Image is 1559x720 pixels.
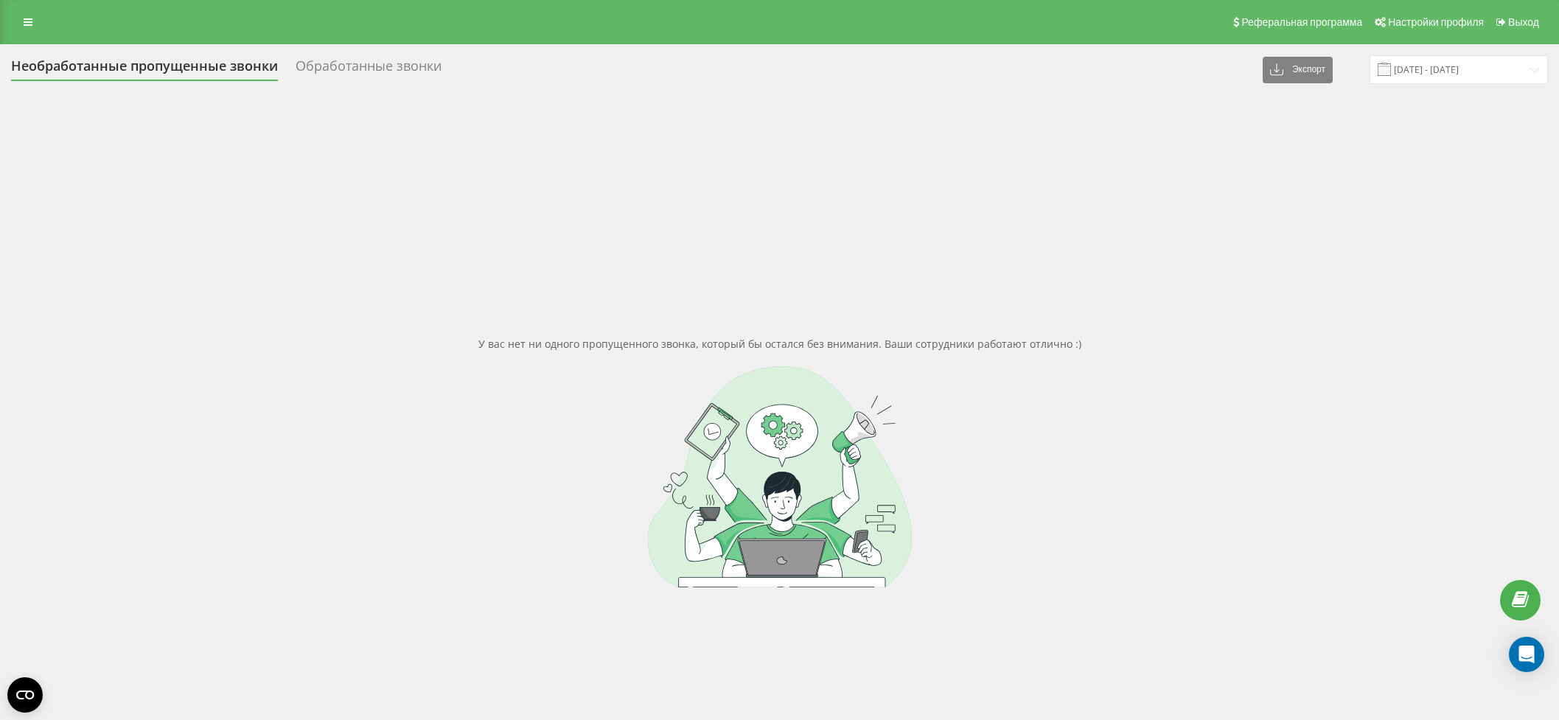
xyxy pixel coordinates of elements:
[1241,16,1362,28] span: Реферальная программа
[11,58,278,81] div: Необработанные пропущенные звонки
[296,58,442,81] div: Обработанные звонки
[7,677,43,713] button: Open CMP widget
[1263,57,1333,83] button: Экспорт
[1388,16,1484,28] span: Настройки профиля
[1508,16,1539,28] span: Выход
[1509,637,1544,672] div: Open Intercom Messenger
